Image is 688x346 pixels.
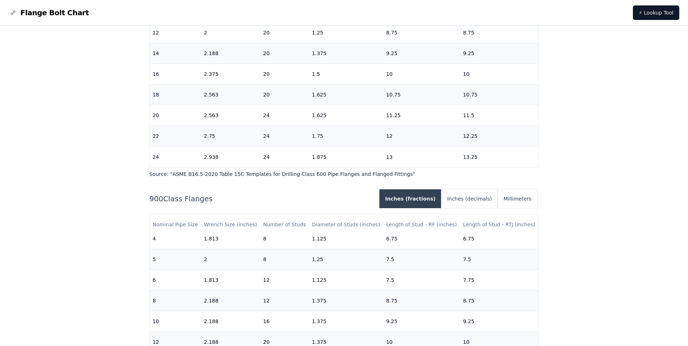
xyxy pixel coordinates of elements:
td: 1.375 [309,43,383,64]
td: 9.25 [383,311,460,332]
td: 5 [150,249,201,270]
td: 7.5 [383,249,460,270]
td: 10 [383,64,460,85]
td: 1.813 [201,270,260,291]
td: 1.25 [309,249,383,270]
th: Diameter of Studs (inches) [309,214,383,235]
td: 12 [150,22,201,43]
td: 4 [150,228,201,249]
td: 2.188 [201,311,260,332]
td: 1.25 [309,22,383,43]
td: 1.875 [309,147,383,167]
td: 1.625 [309,105,383,126]
td: 2.188 [201,291,260,311]
td: 8.75 [383,291,460,311]
th: Nominal Pipe Size [150,214,201,235]
td: 10.75 [383,85,460,105]
td: 24 [150,147,201,167]
img: Flange Bolt Chart Logo [9,8,17,17]
h2: 900 Class Flanges [149,194,374,204]
td: 8.75 [383,22,460,43]
td: 8.75 [460,291,539,311]
td: 2.188 [201,43,260,64]
td: 1.125 [309,270,383,291]
td: 11.5 [460,105,539,126]
td: 12 [383,126,460,147]
button: Inches (decimals) [441,189,498,208]
td: 6 [150,270,201,291]
td: 8 [150,291,201,311]
td: 20 [150,105,201,126]
td: 8 [260,249,309,270]
td: 1.625 [309,85,383,105]
td: 13 [383,147,460,167]
td: 12 [260,270,309,291]
td: 9.25 [460,311,539,332]
td: 13.25 [460,147,539,167]
td: 20 [260,64,309,85]
a: ⚡ Lookup Tool [633,5,679,20]
td: 7.75 [460,270,539,291]
td: 12 [260,291,309,311]
button: Inches (fractions) [379,189,441,208]
td: 20 [260,22,309,43]
td: 8.75 [460,22,539,43]
td: 2.375 [201,64,260,85]
td: 24 [260,105,309,126]
td: 10 [150,311,201,332]
td: 20 [260,85,309,105]
th: Wrench Size (inches) [201,214,260,235]
th: Number of Studs [260,214,309,235]
td: 9.25 [460,43,539,64]
td: 1.813 [201,228,260,249]
td: 1.5 [309,64,383,85]
td: 6.75 [460,228,539,249]
td: 7.5 [460,249,539,270]
td: 18 [150,85,201,105]
td: 7.5 [383,270,460,291]
td: 10.75 [460,85,539,105]
td: 22 [150,126,201,147]
td: 6.75 [383,228,460,249]
td: 14 [150,43,201,64]
a: Flange Bolt Chart LogoFlange Bolt Chart [9,8,89,18]
td: 20 [260,43,309,64]
td: 24 [260,147,309,167]
td: 10 [460,64,539,85]
td: 2.563 [201,85,260,105]
td: 9.25 [383,43,460,64]
th: Length of Stud - RTJ (inches) [460,214,539,235]
span: Flange Bolt Chart [20,8,89,18]
td: 1.125 [309,228,383,249]
td: 1.375 [309,311,383,332]
td: 1.75 [309,126,383,147]
td: 8 [260,228,309,249]
td: 11.25 [383,105,460,126]
td: 24 [260,126,309,147]
td: 2.563 [201,105,260,126]
td: 1.375 [309,291,383,311]
td: 16 [150,64,201,85]
td: 2.938 [201,147,260,167]
td: 16 [260,311,309,332]
td: 2 [201,22,260,43]
p: Source: " ASME B16.5-2020 Table 15C Templates for Drilling Class 600 Pipe Flanges and Flanged Fit... [149,170,539,178]
button: Millimeters [498,189,537,208]
td: 12.25 [460,126,539,147]
td: 2 [201,249,260,270]
td: 2.75 [201,126,260,147]
th: Length of Stud - RF (inches) [383,214,460,235]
